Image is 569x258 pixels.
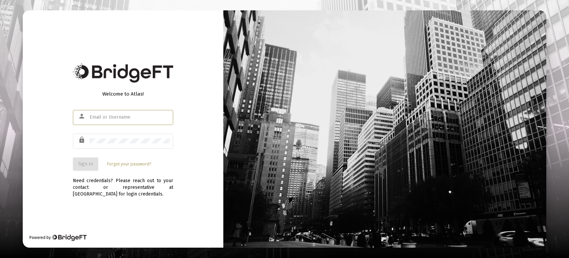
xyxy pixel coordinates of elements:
mat-icon: lock [78,136,86,144]
input: Email or Username [90,115,170,120]
div: Welcome to Atlas! [73,91,173,97]
span: Sign In [78,161,93,167]
img: Bridge Financial Technology Logo [51,234,87,241]
img: Bridge Financial Technology Logo [73,63,173,83]
mat-icon: person [78,112,86,120]
div: Powered by [29,234,87,241]
button: Sign In [73,157,98,171]
div: Need credentials? Please reach out to your contact or representative at [GEOGRAPHIC_DATA] for log... [73,171,173,198]
a: Forgot your password? [107,161,151,167]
